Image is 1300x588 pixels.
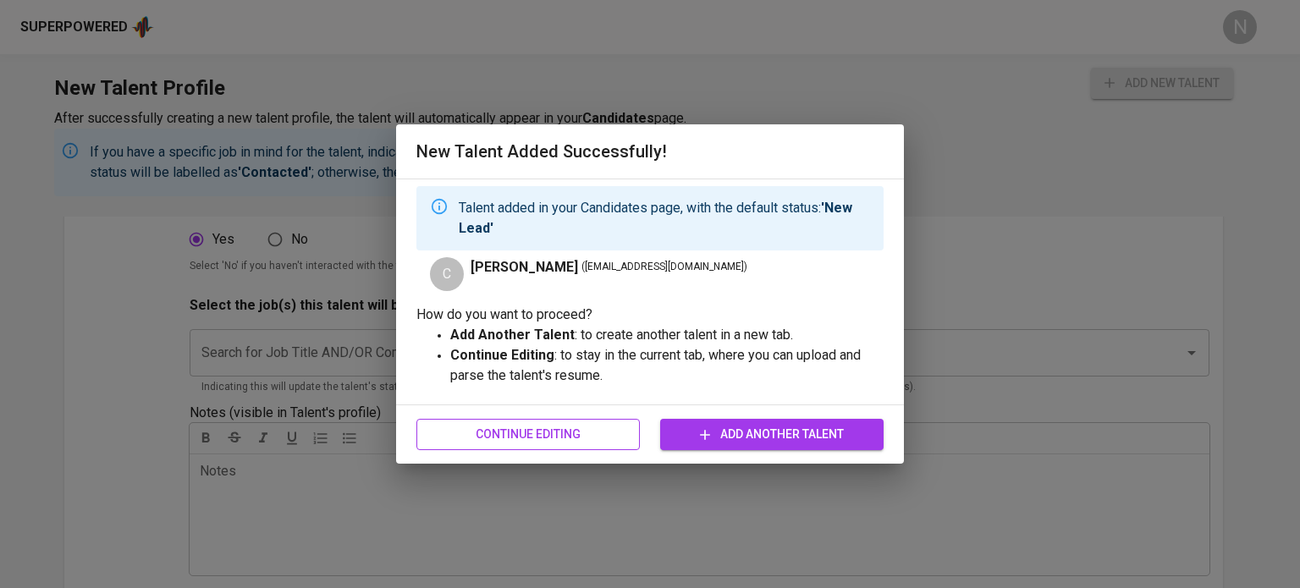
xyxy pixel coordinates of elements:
[416,138,884,165] h6: New Talent Added Successfully!
[471,257,578,278] span: [PERSON_NAME]
[674,424,870,445] span: Add Another Talent
[581,259,747,276] span: ( [EMAIL_ADDRESS][DOMAIN_NAME] )
[450,345,884,386] p: : to stay in the current tab, where you can upload and parse the talent's resume.
[430,424,626,445] span: Continue Editing
[450,327,575,343] strong: Add Another Talent
[459,198,870,239] p: Talent added in your Candidates page, with the default status:
[450,347,554,363] strong: Continue Editing
[430,257,464,291] div: C
[660,419,884,450] button: Add Another Talent
[416,305,884,325] p: How do you want to proceed?
[416,419,640,450] button: Continue Editing
[450,325,884,345] p: : to create another talent in a new tab.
